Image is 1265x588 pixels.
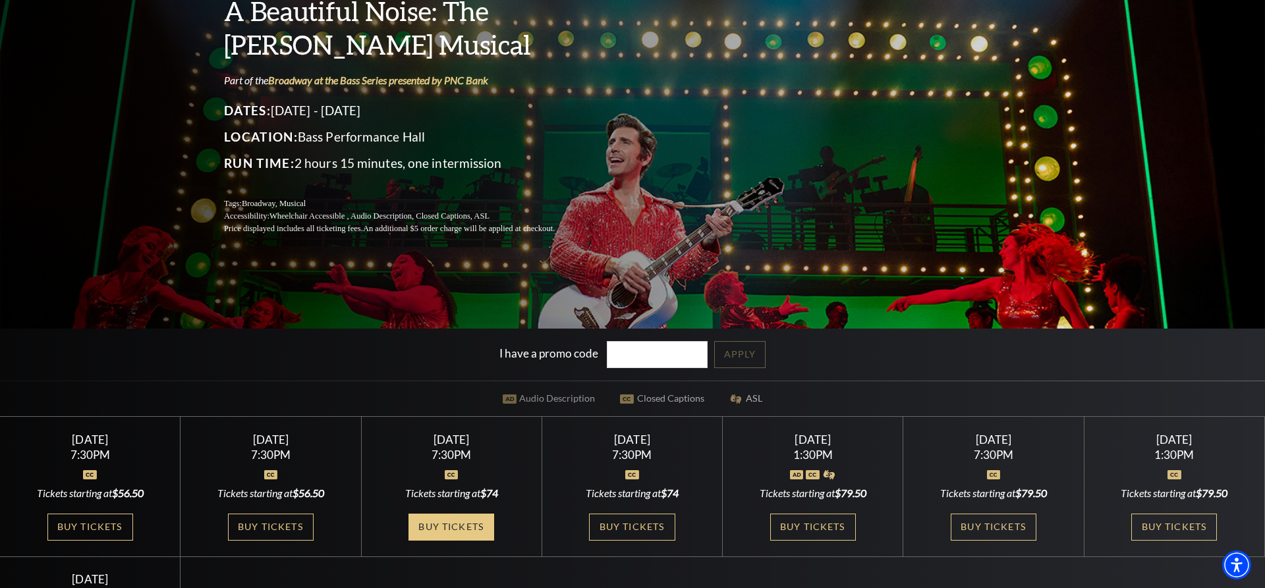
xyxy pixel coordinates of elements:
[1100,449,1249,460] div: 1:30PM
[739,486,887,500] div: Tickets starting at
[1100,433,1249,446] div: [DATE]
[242,199,306,208] span: Broadway, Musical
[1222,550,1251,579] div: Accessibility Menu
[408,514,494,541] a: Buy Tickets
[1015,487,1047,499] span: $79.50
[224,155,295,171] span: Run Time:
[499,346,598,360] label: I have a promo code
[224,103,271,118] span: Dates:
[835,487,866,499] span: $79.50
[770,514,856,541] a: Buy Tickets
[224,126,586,147] p: Bass Performance Hall
[224,153,586,174] p: 2 hours 15 minutes, one intermission
[661,487,679,499] span: $74
[739,433,887,446] div: [DATE]
[377,449,526,460] div: 7:30PM
[196,486,345,500] div: Tickets starting at
[224,100,586,121] p: [DATE] - [DATE]
[196,449,345,460] div: 7:30PM
[1131,514,1217,541] a: Buy Tickets
[224,129,298,144] span: Location:
[269,211,490,221] span: Wheelchair Accessible , Audio Description, Closed Captions, ASL
[558,486,707,500] div: Tickets starting at
[1100,486,1249,500] div: Tickets starting at
[377,486,526,500] div: Tickets starting at
[919,449,1068,460] div: 7:30PM
[377,433,526,446] div: [DATE]
[558,433,707,446] div: [DATE]
[47,514,133,541] a: Buy Tickets
[16,449,165,460] div: 7:30PM
[293,487,324,499] span: $56.50
[224,223,586,235] p: Price displayed includes all ticketing fees.
[196,433,345,446] div: [DATE]
[16,433,165,446] div: [DATE]
[224,198,586,210] p: Tags:
[228,514,314,541] a: Buy Tickets
[589,514,675,541] a: Buy Tickets
[268,74,488,86] a: Broadway at the Bass Series presented by PNC Bank - open in a new tab
[739,449,887,460] div: 1:30PM
[16,486,165,500] div: Tickets starting at
[919,486,1068,500] div: Tickets starting at
[480,487,498,499] span: $74
[224,73,586,88] p: Part of the
[112,487,144,499] span: $56.50
[951,514,1036,541] a: Buy Tickets
[1196,487,1227,499] span: $79.50
[919,433,1068,446] div: [DATE]
[558,449,707,460] div: 7:30PM
[363,224,555,233] span: An additional $5 order charge will be applied at checkout.
[224,210,586,223] p: Accessibility:
[16,572,165,586] div: [DATE]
